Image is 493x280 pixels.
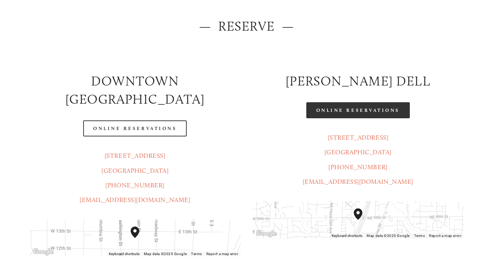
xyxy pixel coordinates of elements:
a: [STREET_ADDRESS] [105,152,166,160]
a: Online Reservations [306,102,410,118]
h2: Downtown [GEOGRAPHIC_DATA] [30,72,241,109]
a: [GEOGRAPHIC_DATA] [325,148,392,156]
a: [PHONE_NUMBER] [105,181,165,189]
span: Map data ©2025 Google [144,252,187,256]
div: Amaro's Table 816 Northeast 98th Circle Vancouver, WA, 98665, United States [354,208,371,231]
img: Google [31,247,55,256]
div: Amaro's Table 1220 Main Street vancouver, United States [131,227,148,249]
a: Report a map error [429,234,461,238]
a: Open this area in Google Maps (opens a new window) [255,229,278,238]
a: [EMAIL_ADDRESS][DOMAIN_NAME] [80,196,190,204]
a: [STREET_ADDRESS] [328,134,389,141]
button: Keyboard shortcuts [332,233,362,238]
a: [EMAIL_ADDRESS][DOMAIN_NAME] [303,178,413,186]
a: Terms [191,252,202,256]
span: Map data ©2025 Google [367,234,409,238]
button: Keyboard shortcuts [109,252,140,256]
a: Online Reservations [83,120,187,136]
a: Open this area in Google Maps (opens a new window) [31,247,55,256]
h2: [PERSON_NAME] DELL [253,72,464,90]
a: [PHONE_NUMBER] [328,163,388,171]
a: Terms [414,234,425,238]
a: [GEOGRAPHIC_DATA] [101,167,168,175]
a: Report a map error [206,252,238,256]
img: Google [255,229,278,238]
